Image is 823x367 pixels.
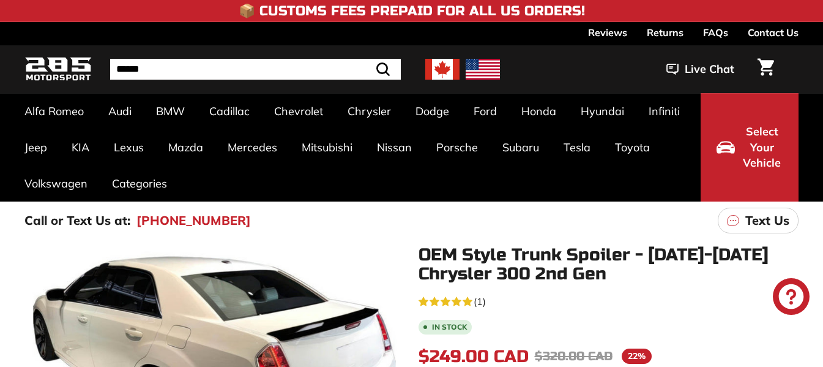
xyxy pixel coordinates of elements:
a: Alfa Romeo [12,93,96,129]
a: BMW [144,93,197,129]
input: Search [110,59,401,80]
span: $249.00 CAD [419,346,529,367]
span: $320.00 CAD [535,349,613,364]
a: Nissan [365,129,424,165]
a: Contact Us [748,22,799,43]
a: Reviews [588,22,627,43]
a: Chrysler [335,93,403,129]
span: Live Chat [685,61,734,77]
h1: OEM Style Trunk Spoiler - [DATE]-[DATE] Chrysler 300 2nd Gen [419,246,799,284]
a: Porsche [424,129,490,165]
a: Jeep [12,129,59,165]
a: Categories [100,165,179,202]
a: Mercedes [215,129,289,165]
a: [PHONE_NUMBER] [136,211,251,230]
a: Mitsubishi [289,129,365,165]
a: Returns [647,22,683,43]
a: Infiniti [636,93,692,129]
p: Text Us [745,211,789,230]
a: Lexus [102,129,156,165]
span: 22% [622,349,652,364]
a: Chevrolet [262,93,335,129]
span: Select Your Vehicle [741,124,783,171]
a: Ford [461,93,509,129]
p: Call or Text Us at: [24,211,130,230]
a: Toyota [603,129,662,165]
a: Hyundai [568,93,636,129]
a: Volkswagen [12,165,100,202]
button: Select Your Vehicle [701,93,799,202]
img: Logo_285_Motorsport_areodynamics_components [24,55,92,84]
button: Live Chat [650,54,750,85]
a: Cart [750,48,781,90]
a: 5.0 rating (1 votes) [419,293,799,309]
a: Dodge [403,93,461,129]
a: Tesla [551,129,603,165]
a: FAQs [703,22,728,43]
a: Honda [509,93,568,129]
a: Mazda [156,129,215,165]
a: Text Us [718,208,799,233]
h4: 📦 Customs Fees Prepaid for All US Orders! [239,4,585,18]
a: Subaru [490,129,551,165]
inbox-online-store-chat: Shopify online store chat [769,278,813,318]
a: Audi [96,93,144,129]
a: Cadillac [197,93,262,129]
b: In stock [432,323,467,331]
span: (1) [474,294,486,309]
a: KIA [59,129,102,165]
